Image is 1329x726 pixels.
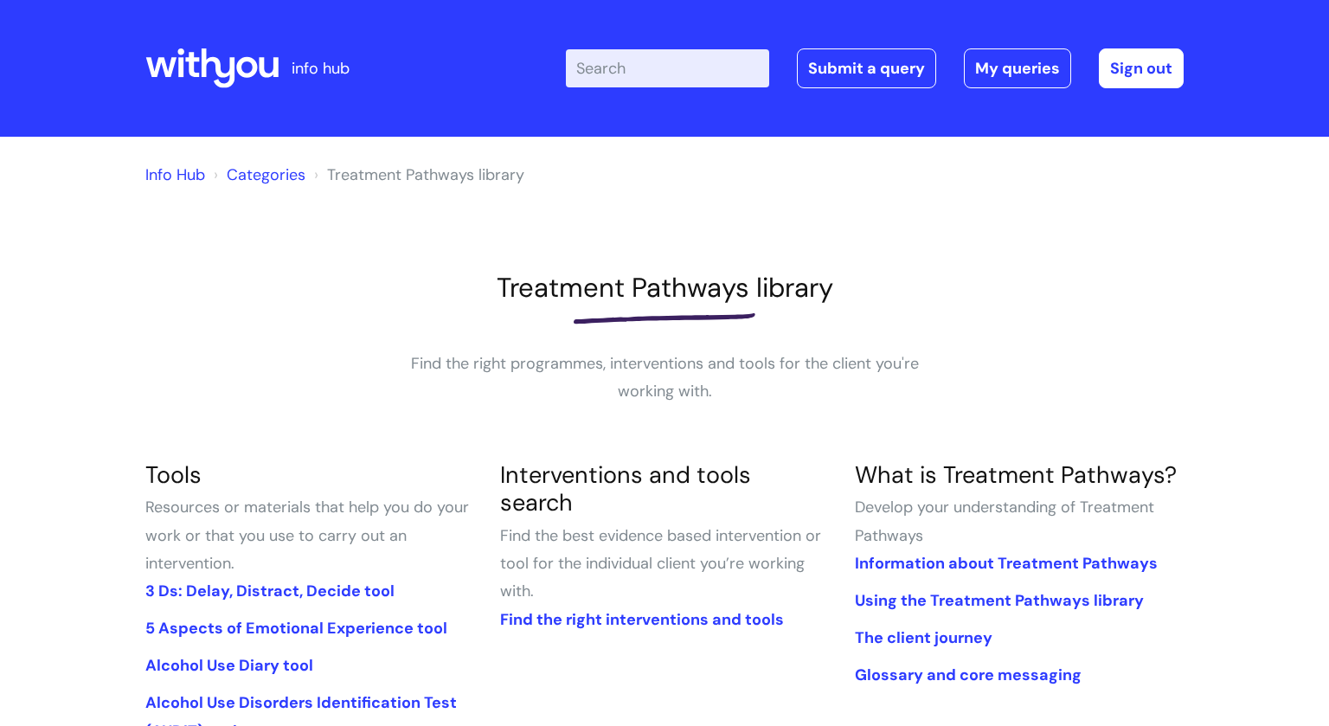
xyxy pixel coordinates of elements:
[145,497,469,574] span: Resources or materials that help you do your work or that you use to carry out an intervention.
[566,49,769,87] input: Search
[1099,48,1184,88] a: Sign out
[145,272,1184,304] h1: Treatment Pathways library
[855,590,1144,611] a: Using the Treatment Pathways library
[310,161,524,189] li: Treatment Pathways library
[855,459,1177,490] a: What is Treatment Pathways?
[145,618,447,639] a: 5 Aspects of Emotional Experience tool
[855,627,992,648] a: The client journey
[209,161,305,189] li: Solution home
[145,164,205,185] a: Info Hub
[145,655,313,676] a: Alcohol Use Diary tool
[566,48,1184,88] div: | -
[292,55,350,82] p: info hub
[405,350,924,406] p: Find the right programmes, interventions and tools for the client you're working with.
[500,459,751,517] a: Interventions and tools search
[500,609,784,630] a: Find the right interventions and tools
[797,48,936,88] a: Submit a query
[500,525,821,602] span: Find the best evidence based intervention or tool for the individual client you’re working with.
[145,581,395,601] a: 3 Ds: Delay, Distract, Decide tool
[855,665,1082,685] a: Glossary and core messaging
[145,459,202,490] a: Tools
[964,48,1071,88] a: My queries
[855,497,1154,545] span: Develop your understanding of Treatment Pathways
[227,164,305,185] a: Categories
[855,553,1158,574] a: Information about Treatment Pathways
